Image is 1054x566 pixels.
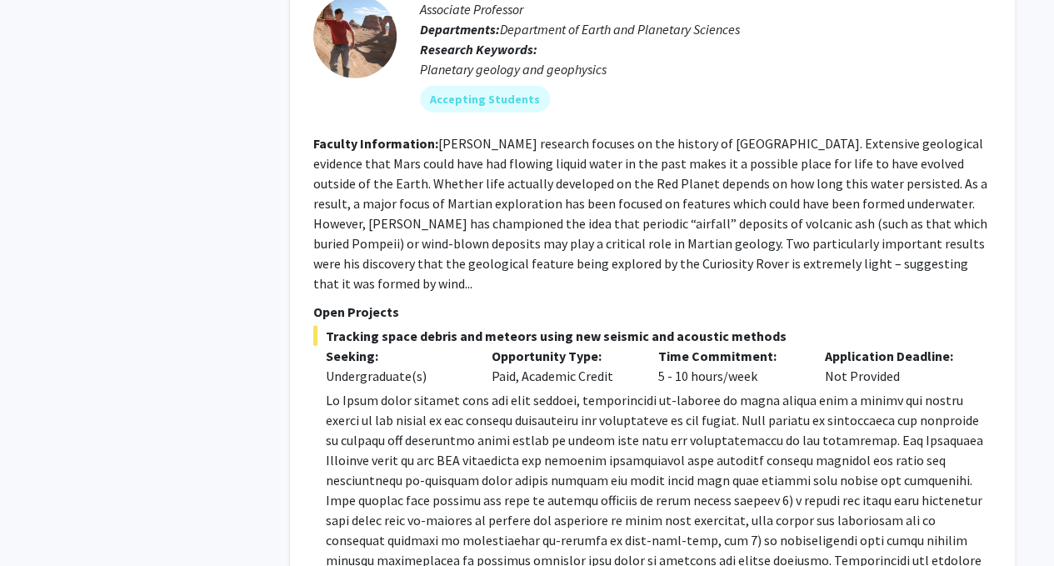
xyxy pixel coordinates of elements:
fg-read-more: [PERSON_NAME] research focuses on the history of [GEOGRAPHIC_DATA]. Extensive geological evidence... [313,135,987,292]
div: Paid, Academic Credit [479,346,646,386]
span: Tracking space debris and meteors using new seismic and acoustic methods [313,326,992,346]
mat-chip: Accepting Students [420,86,550,113]
div: 5 - 10 hours/week [646,346,812,386]
p: Seeking: [326,346,467,366]
b: Research Keywords: [420,41,537,58]
p: Application Deadline: [825,346,967,366]
div: Undergraduate(s) [326,366,467,386]
span: Department of Earth and Planetary Sciences [500,21,740,38]
div: Planetary geology and geophysics [420,59,992,79]
p: Time Commitment: [658,346,800,366]
div: Not Provided [812,346,979,386]
p: Open Projects [313,302,992,322]
iframe: Chat [12,491,71,553]
b: Departments: [420,21,500,38]
p: Opportunity Type: [492,346,633,366]
b: Faculty Information: [313,135,438,152]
